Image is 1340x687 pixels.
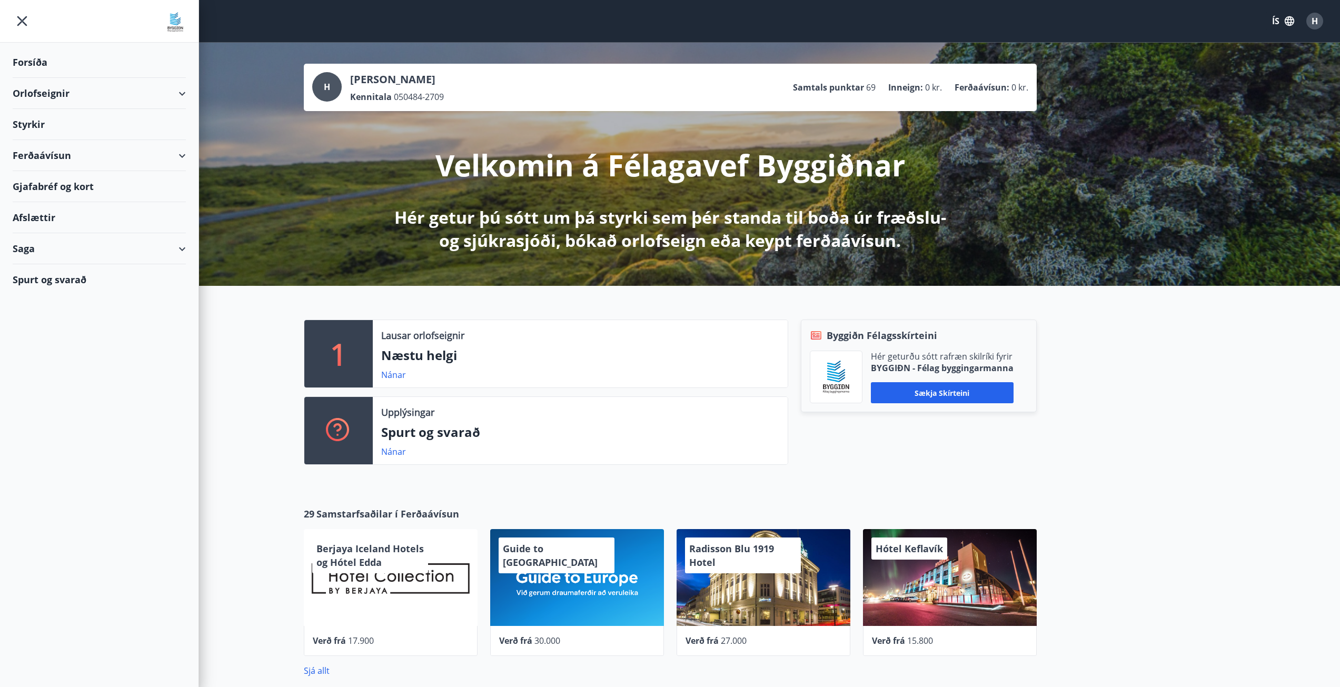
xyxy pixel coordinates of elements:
[13,12,32,31] button: menu
[381,346,779,364] p: Næstu helgi
[871,362,1014,374] p: BYGGIÐN - Félag byggingarmanna
[955,82,1009,93] p: Ferðaávísun :
[13,171,186,202] div: Gjafabréf og kort
[876,542,943,555] span: Hótel Keflavík
[13,78,186,109] div: Orlofseignir
[925,82,942,93] span: 0 kr.
[1312,15,1318,27] span: H
[818,359,854,395] img: BKlGVmlTW1Qrz68WFGMFQUcXHWdQd7yePWMkvn3i.png
[313,635,346,646] span: Verð frá
[1266,12,1300,31] button: ÍS
[503,542,598,569] span: Guide to [GEOGRAPHIC_DATA]
[324,81,330,93] span: H
[394,91,444,103] span: 050484-2709
[348,635,374,646] span: 17.900
[13,202,186,233] div: Afslættir
[435,145,905,185] p: Velkomin á Félagavef Byggiðnar
[381,405,434,419] p: Upplýsingar
[866,82,876,93] span: 69
[689,542,774,569] span: Radisson Blu 1919 Hotel
[793,82,864,93] p: Samtals punktar
[381,369,406,381] a: Nánar
[1011,82,1028,93] span: 0 kr.
[304,507,314,521] span: 29
[534,635,560,646] span: 30.000
[165,12,186,33] img: union_logo
[350,72,444,87] p: [PERSON_NAME]
[686,635,719,646] span: Verð frá
[871,351,1014,362] p: Hér geturðu sótt rafræn skilríki fyrir
[499,635,532,646] span: Verð frá
[350,91,392,103] p: Kennitala
[13,109,186,140] div: Styrkir
[330,334,347,374] p: 1
[13,233,186,264] div: Saga
[871,382,1014,403] button: Sækja skírteini
[872,635,905,646] span: Verð frá
[392,206,948,252] p: Hér getur þú sótt um þá styrki sem þér standa til boða úr fræðslu- og sjúkrasjóði, bókað orlofsei...
[888,82,923,93] p: Inneign :
[1302,8,1327,34] button: H
[721,635,747,646] span: 27.000
[13,47,186,78] div: Forsíða
[827,328,937,342] span: Byggiðn Félagsskírteini
[316,507,459,521] span: Samstarfsaðilar í Ferðaávísun
[13,264,186,295] div: Spurt og svarað
[381,423,779,441] p: Spurt og svarað
[381,446,406,457] a: Nánar
[381,328,464,342] p: Lausar orlofseignir
[13,140,186,171] div: Ferðaávísun
[316,542,424,569] span: Berjaya Iceland Hotels og Hótel Edda
[304,665,330,676] a: Sjá allt
[907,635,933,646] span: 15.800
